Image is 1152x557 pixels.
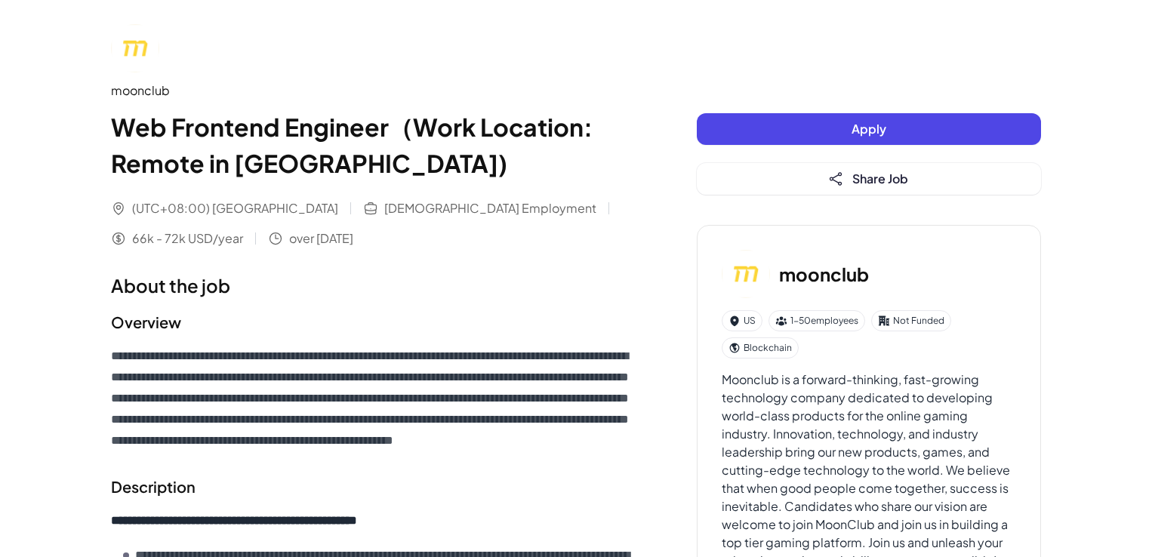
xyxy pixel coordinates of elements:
div: US [722,310,762,331]
button: Apply [697,113,1041,145]
h3: moonclub [779,260,869,288]
span: (UTC+08:00) [GEOGRAPHIC_DATA] [132,199,338,217]
span: [DEMOGRAPHIC_DATA] Employment [384,199,596,217]
div: Blockchain [722,337,799,359]
h2: Description [111,475,636,498]
span: over [DATE] [289,229,353,248]
span: 66k - 72k USD/year [132,229,243,248]
h1: About the job [111,272,636,299]
h2: Overview [111,311,636,334]
button: Share Job [697,163,1041,195]
span: Share Job [852,171,908,186]
span: Apply [852,121,886,137]
div: moonclub [111,82,636,100]
img: mo [111,24,159,72]
div: 1-50 employees [769,310,865,331]
img: mo [722,250,770,298]
div: Not Funded [871,310,951,331]
h1: Web Frontend Engineer（Work Location: Remote in [GEOGRAPHIC_DATA]) [111,109,636,181]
